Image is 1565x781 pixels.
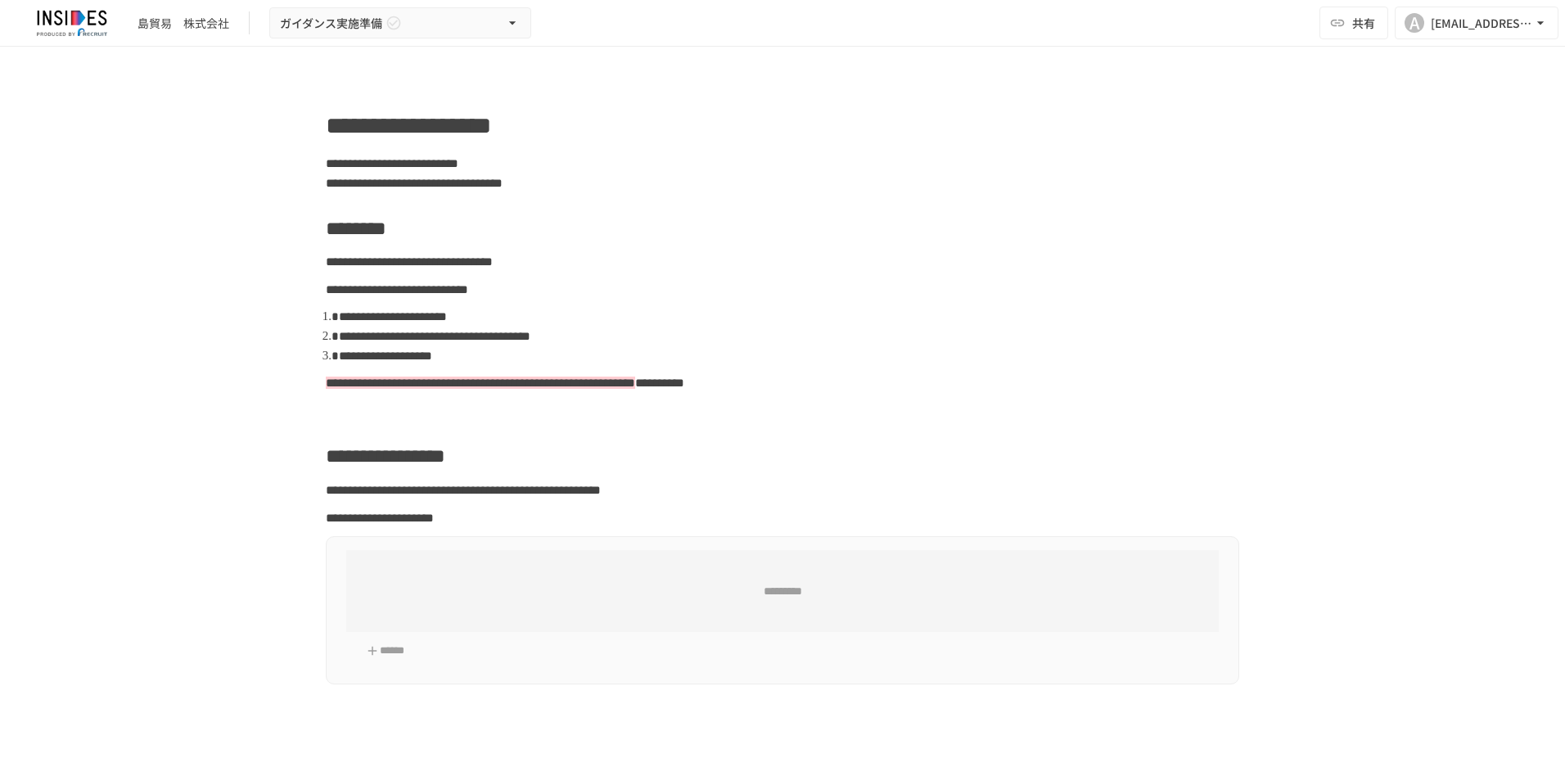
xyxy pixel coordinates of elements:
[269,7,531,39] button: ガイダンス実施準備
[1352,14,1375,32] span: 共有
[280,13,382,34] span: ガイダンス実施準備
[1431,13,1532,34] div: [EMAIL_ADDRESS][DOMAIN_NAME]
[1395,7,1558,39] button: A[EMAIL_ADDRESS][DOMAIN_NAME]
[138,15,229,32] div: 島貿易 株式会社
[20,10,124,36] img: JmGSPSkPjKwBq77AtHmwC7bJguQHJlCRQfAXtnx4WuV
[1319,7,1388,39] button: 共有
[1405,13,1424,33] div: A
